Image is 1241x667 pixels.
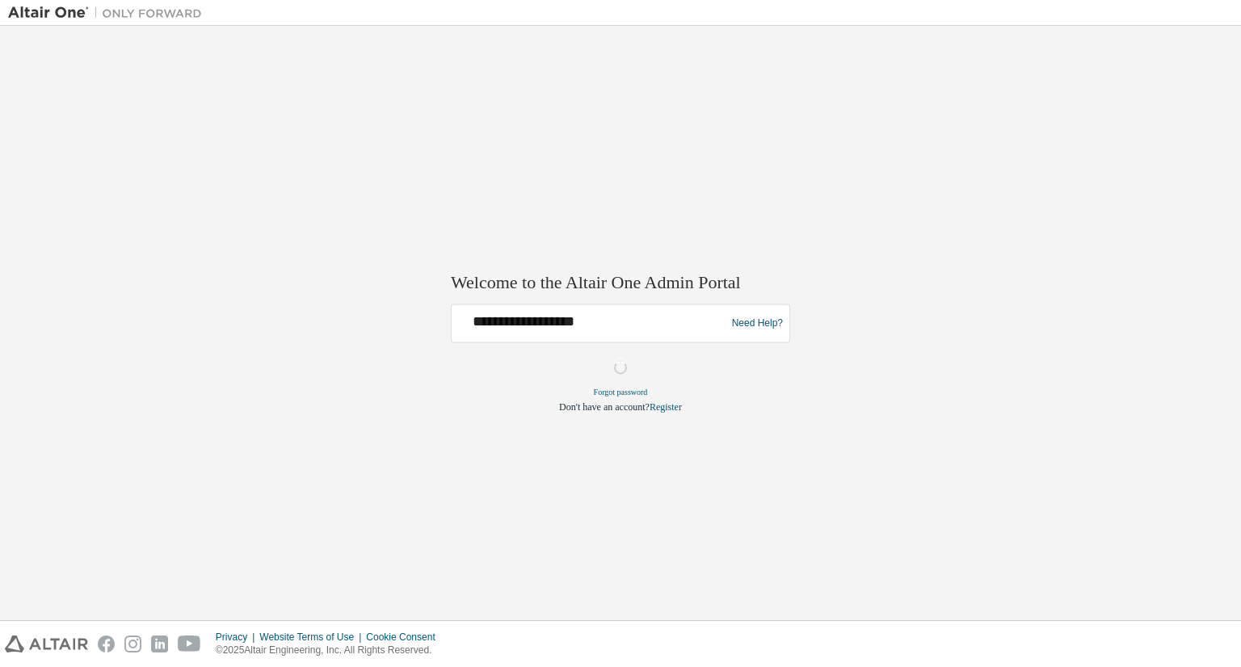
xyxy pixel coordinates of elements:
[216,631,259,644] div: Privacy
[451,271,790,294] h2: Welcome to the Altair One Admin Portal
[366,631,444,644] div: Cookie Consent
[216,644,445,657] p: © 2025 Altair Engineering, Inc. All Rights Reserved.
[98,636,115,652] img: facebook.svg
[178,636,201,652] img: youtube.svg
[650,402,682,413] a: Register
[259,631,366,644] div: Website Terms of Use
[124,636,141,652] img: instagram.svg
[559,402,650,413] span: Don't have an account?
[732,323,783,324] a: Need Help?
[594,388,648,397] a: Forgot password
[8,5,210,21] img: Altair One
[151,636,168,652] img: linkedin.svg
[5,636,88,652] img: altair_logo.svg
